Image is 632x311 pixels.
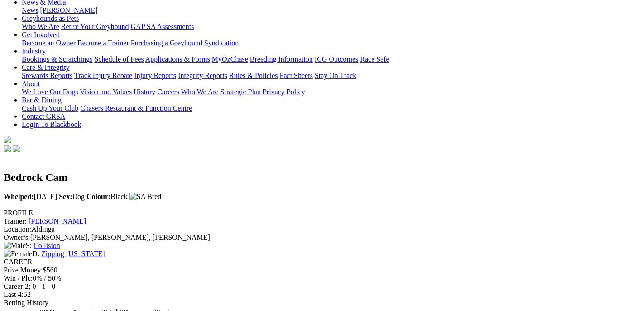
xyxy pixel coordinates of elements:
div: $560 [4,266,622,274]
a: Rules & Policies [229,72,278,79]
a: [PERSON_NAME] [29,217,86,225]
a: Zipping [US_STATE] [41,250,105,258]
span: S: [4,242,32,249]
div: Get Involved [22,39,622,47]
a: Who We Are [181,88,219,96]
b: Sex: [59,193,72,200]
div: 2; 0 - 1 - 0 [4,282,622,291]
a: Applications & Forms [145,55,210,63]
a: Greyhounds as Pets [22,15,79,22]
a: Contact GRSA [22,112,65,120]
a: Careers [157,88,179,96]
a: Care & Integrity [22,63,70,71]
div: Aldinga [4,225,622,233]
a: About [22,80,40,87]
span: Black [86,193,128,200]
a: ICG Outcomes [315,55,358,63]
a: Breeding Information [250,55,313,63]
a: Vision and Values [80,88,132,96]
b: Colour: [86,193,110,200]
img: Female [4,250,32,258]
a: MyOzChase [212,55,248,63]
div: Greyhounds as Pets [22,23,622,31]
div: PROFILE [4,209,622,217]
a: Login To Blackbook [22,121,81,128]
img: facebook.svg [4,145,11,152]
div: Industry [22,55,622,63]
span: Career: [4,282,25,290]
div: About [22,88,622,96]
span: Prize Money: [4,266,43,274]
img: twitter.svg [13,145,20,152]
a: Bookings & Scratchings [22,55,92,63]
span: Trainer: [4,217,27,225]
img: SA Bred [129,193,162,201]
span: Win / Plc: [4,274,33,282]
span: Location: [4,225,31,233]
span: Dog [59,193,85,200]
a: Stewards Reports [22,72,72,79]
a: Bar & Dining [22,96,62,104]
a: Injury Reports [134,72,176,79]
a: Retire Your Greyhound [61,23,129,30]
a: News [22,6,38,14]
a: Integrity Reports [178,72,227,79]
a: Strategic Plan [220,88,261,96]
a: Stay On Track [315,72,356,79]
div: News & Media [22,6,622,15]
a: Track Injury Rebate [74,72,132,79]
div: Care & Integrity [22,72,622,80]
a: Syndication [204,39,239,47]
a: We Love Our Dogs [22,88,78,96]
a: Industry [22,47,46,55]
div: CAREER [4,258,622,266]
a: Race Safe [360,55,389,63]
a: GAP SA Assessments [131,23,194,30]
a: Get Involved [22,31,60,39]
span: [DATE] [4,193,57,200]
div: 0% / 50% [4,274,622,282]
b: Whelped: [4,193,34,200]
a: Schedule of Fees [94,55,144,63]
div: Betting History [4,299,622,307]
a: Cash Up Your Club [22,104,78,112]
div: 52 [4,291,622,299]
a: Fact Sheets [280,72,313,79]
img: Male [4,242,26,250]
div: [PERSON_NAME], [PERSON_NAME], [PERSON_NAME] [4,233,622,242]
a: Chasers Restaurant & Function Centre [80,104,192,112]
h2: Bedrock Cam [4,171,622,184]
div: Bar & Dining [22,104,622,112]
a: [PERSON_NAME] [40,6,97,14]
img: logo-grsa-white.png [4,136,11,143]
a: Who We Are [22,23,59,30]
a: Become an Owner [22,39,76,47]
a: Become a Trainer [77,39,129,47]
a: Privacy Policy [263,88,305,96]
span: Owner/s: [4,233,30,241]
a: History [134,88,155,96]
span: D: [4,250,39,258]
span: Last 4: [4,291,24,298]
a: Collision [34,242,60,249]
a: Purchasing a Greyhound [131,39,202,47]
